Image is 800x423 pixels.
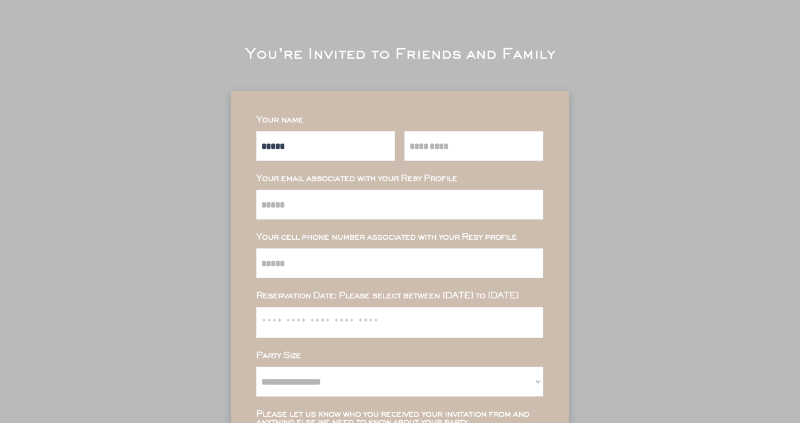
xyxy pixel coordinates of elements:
div: You’re Invited to Friends and Family [245,48,555,62]
div: Your cell phone number associated with your Resy profile [256,233,543,241]
div: Party Size [256,352,543,360]
div: Reservation Date: Please select between [DATE] to [DATE] [256,292,543,300]
div: Your email associated with your Resy Profile [256,175,543,183]
div: Your name [256,116,543,124]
